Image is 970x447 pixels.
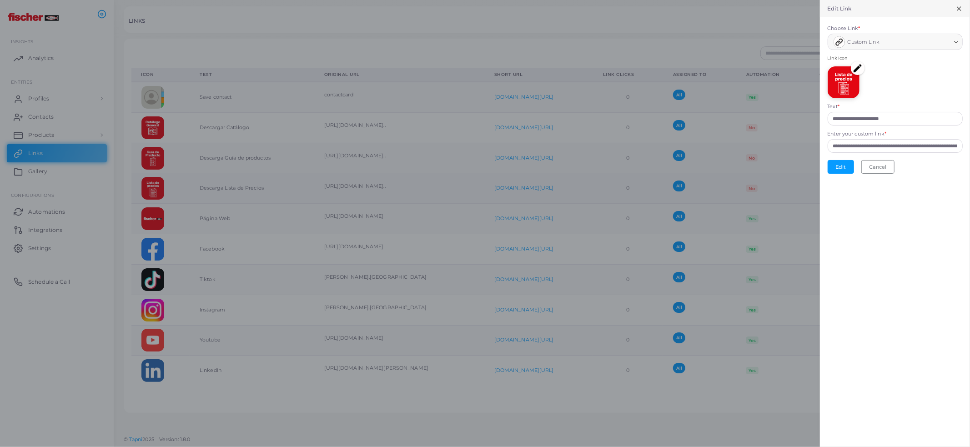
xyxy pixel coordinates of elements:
label: Choose Link [828,25,860,32]
input: Search for option [882,36,950,48]
img: k0cAf9kdPauM6n1pn4IyclHyb-1728575628576.png [828,66,859,98]
label: Enter your custom link [828,131,887,138]
button: Edit [828,160,854,174]
span: Link Icon [828,55,963,61]
h5: Edit Link [828,5,852,12]
img: edit.png [851,61,864,75]
div: Search for option [828,34,963,50]
span: Custom Link [848,38,880,47]
button: Cancel [861,160,895,174]
img: avatar [834,36,845,48]
label: Text [828,103,840,110]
